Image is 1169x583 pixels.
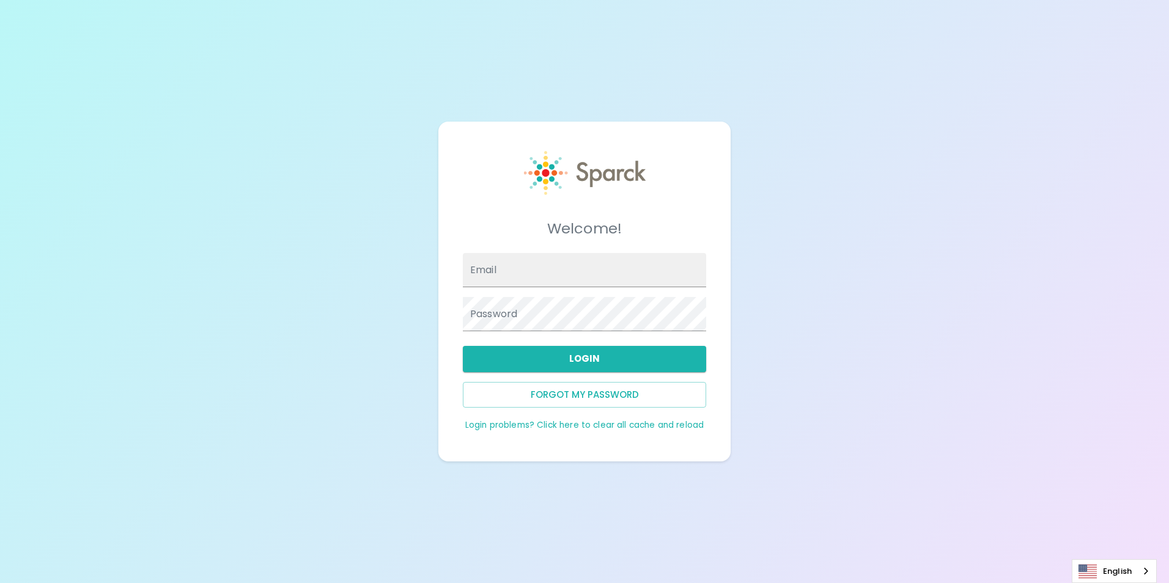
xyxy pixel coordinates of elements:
[465,419,704,431] a: Login problems? Click here to clear all cache and reload
[1072,559,1157,583] div: Language
[1072,560,1156,582] a: English
[1072,559,1157,583] aside: Language selected: English
[463,219,706,238] h5: Welcome!
[524,151,646,195] img: Sparck logo
[463,346,706,372] button: Login
[463,382,706,408] button: Forgot my password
